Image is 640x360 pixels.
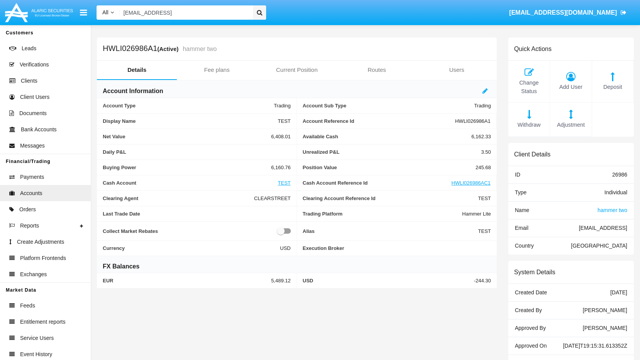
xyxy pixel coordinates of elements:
[303,149,481,155] span: Unrealized P&L
[103,87,163,95] h6: Account Information
[254,195,291,201] span: CLEARSTREET
[579,225,627,231] span: [EMAIL_ADDRESS]
[120,5,250,20] input: Search
[612,172,627,178] span: 26986
[303,226,478,236] span: Alias
[478,226,491,236] span: TEST
[598,207,627,213] span: hammer two
[571,243,627,249] span: [GEOGRAPHIC_DATA]
[515,225,528,231] span: Email
[102,9,109,15] span: All
[303,278,474,284] span: USD
[515,207,529,213] span: Name
[103,278,271,284] span: EUR
[596,83,630,92] span: Deposit
[177,61,257,79] a: Fee plans
[103,149,291,155] span: Daily P&L
[4,1,74,24] img: Logo image
[20,189,42,197] span: Accounts
[303,103,474,109] span: Account Sub Type
[20,61,49,69] span: Verifications
[475,165,491,170] span: 245.68
[20,302,35,310] span: Feeds
[514,151,550,158] h6: Client Details
[257,61,337,79] a: Current Position
[514,268,555,276] h6: System Details
[97,8,120,17] a: All
[471,134,491,139] span: 6,162.33
[474,103,491,109] span: Trading
[515,325,546,331] span: Approved By
[157,44,181,53] div: (Active)
[515,289,547,295] span: Created Date
[474,278,491,284] span: -244.30
[181,46,217,52] small: hammer two
[21,77,37,85] span: Clients
[514,45,552,53] h6: Quick Actions
[512,121,546,129] span: Withdraw
[417,61,497,79] a: Users
[455,118,491,124] span: HWLI026986A1
[337,61,417,79] a: Routes
[303,211,462,217] span: Trading Platform
[271,278,291,284] span: 5,489.12
[506,2,630,24] a: [EMAIL_ADDRESS][DOMAIN_NAME]
[103,211,291,217] span: Last Trade Date
[303,195,478,201] span: Clearing Account Reference Id
[22,44,36,53] span: Leads
[515,307,542,313] span: Created By
[103,245,280,251] span: Currency
[20,173,44,181] span: Payments
[20,318,66,326] span: Entitlement reports
[554,121,587,129] span: Adjustment
[20,93,49,101] span: Client Users
[103,180,278,186] span: Cash Account
[19,205,36,214] span: Orders
[452,180,491,186] a: HWLI026986AC1
[20,350,52,358] span: Event History
[554,83,587,92] span: Add User
[604,189,627,195] span: Individual
[21,126,57,134] span: Bank Accounts
[303,180,452,186] span: Cash Account Reference Id
[512,79,546,95] span: Change Status
[103,118,278,124] span: Display Name
[278,118,290,124] span: TEST
[515,189,526,195] span: Type
[20,334,54,342] span: Service Users
[17,238,64,246] span: Create Adjustments
[103,226,277,236] span: Collect Market Rebates
[583,307,627,313] span: [PERSON_NAME]
[103,262,139,271] h6: FX Balances
[103,165,271,170] span: Buying Power
[515,172,520,178] span: ID
[20,254,66,262] span: Platform Frontends
[515,243,534,249] span: Country
[97,61,177,79] a: Details
[303,165,476,170] span: Position Value
[303,118,455,124] span: Account Reference Id
[19,109,47,117] span: Documents
[271,134,291,139] span: 6,408.01
[515,343,547,349] span: Approved On
[103,44,217,53] h5: HWLI026986A1
[20,142,45,150] span: Messages
[563,343,627,349] span: [DATE]T19:15:31.613352Z
[274,103,291,109] span: Trading
[509,9,617,16] span: [EMAIL_ADDRESS][DOMAIN_NAME]
[103,103,274,109] span: Account Type
[280,245,290,251] span: USD
[20,270,47,278] span: Exchanges
[478,195,491,201] span: TEST
[278,180,290,186] a: TEST
[303,134,472,139] span: Available Cash
[103,134,271,139] span: Net Value
[303,245,491,251] span: Execution Broker
[271,165,291,170] span: 6,160.76
[610,289,627,295] span: [DATE]
[583,325,627,331] span: [PERSON_NAME]
[462,211,491,217] span: Hammer Lite
[481,149,491,155] span: 3.50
